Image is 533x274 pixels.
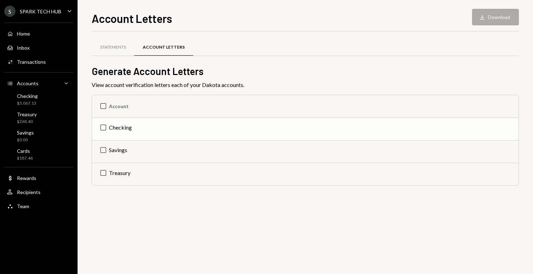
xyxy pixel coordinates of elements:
div: Transactions [17,59,46,65]
a: Recipients [4,186,73,198]
a: Checking$3,067.13 [4,91,73,108]
a: Transactions [4,55,73,68]
div: $0.00 [17,137,34,143]
a: Treasury$268.40 [4,109,73,126]
div: Account Letters [143,44,185,50]
a: Statements [92,38,134,56]
a: Home [4,27,73,40]
div: Savings [17,130,34,136]
div: Team [17,203,29,209]
div: S [4,6,16,17]
div: Cards [17,148,33,154]
a: Rewards [4,172,73,184]
a: Accounts [4,77,73,89]
div: View account verification letters each of your Dakota accounts. [92,81,519,89]
div: Recipients [17,189,41,195]
a: Savings$0.00 [4,127,73,144]
div: Rewards [17,175,36,181]
div: Statements [100,44,126,50]
div: Treasury [17,111,37,117]
a: Cards$187.46 [4,146,73,163]
div: Accounts [17,80,38,86]
div: Home [17,31,30,37]
div: SPARK TECH HUB [20,8,61,14]
div: Checking [17,93,38,99]
div: $187.46 [17,155,33,161]
div: $268.40 [17,119,37,125]
div: $3,067.13 [17,100,38,106]
a: Inbox [4,41,73,54]
a: Team [4,200,73,212]
a: Account Letters [134,38,193,56]
div: Inbox [17,45,30,51]
h2: Generate Account Letters [92,64,519,78]
h1: Account Letters [92,11,172,25]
